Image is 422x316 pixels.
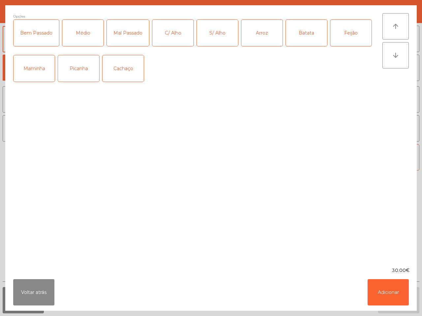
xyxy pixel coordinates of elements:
[368,279,409,305] button: Adicionar
[14,55,55,82] div: Maminha
[152,20,194,46] div: C/ Alho
[58,55,99,82] div: Picanha
[107,20,149,46] div: Mal Passado
[392,51,400,59] i: arrow_downward
[62,20,104,46] div: Médio
[286,20,327,46] div: Batata
[13,279,54,305] button: Voltar atrás
[382,13,409,39] button: arrow_upward
[13,13,25,19] span: Opções
[14,20,59,46] div: Bem Passado
[382,42,409,68] button: arrow_downward
[392,22,400,30] i: arrow_upward
[241,20,283,46] div: Arroz
[103,55,144,82] div: Cachaço
[330,20,372,46] div: Feijão
[197,20,238,46] div: S/ Alho
[5,267,417,274] div: 30.00€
